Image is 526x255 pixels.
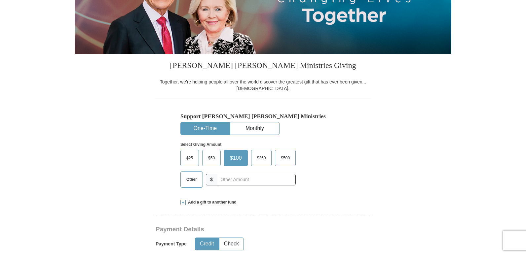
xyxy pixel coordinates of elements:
h3: [PERSON_NAME] [PERSON_NAME] Ministries Giving [156,54,370,79]
button: One-Time [181,122,230,135]
span: $ [206,174,217,185]
h3: Payment Details [156,226,324,233]
span: $25 [183,153,196,163]
span: $250 [254,153,269,163]
input: Other Amount [217,174,296,185]
button: Check [219,238,244,250]
h5: Payment Type [156,241,187,247]
strong: Select Giving Amount [180,142,221,147]
button: Credit [195,238,219,250]
span: $100 [227,153,245,163]
span: Other [183,175,200,184]
span: $50 [205,153,218,163]
h5: Support [PERSON_NAME] [PERSON_NAME] Ministries [180,113,346,120]
button: Monthly [230,122,279,135]
div: Together, we're helping people all over the world discover the greatest gift that has ever been g... [156,79,370,92]
span: $500 [278,153,293,163]
span: Add a gift to another fund [186,200,237,205]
